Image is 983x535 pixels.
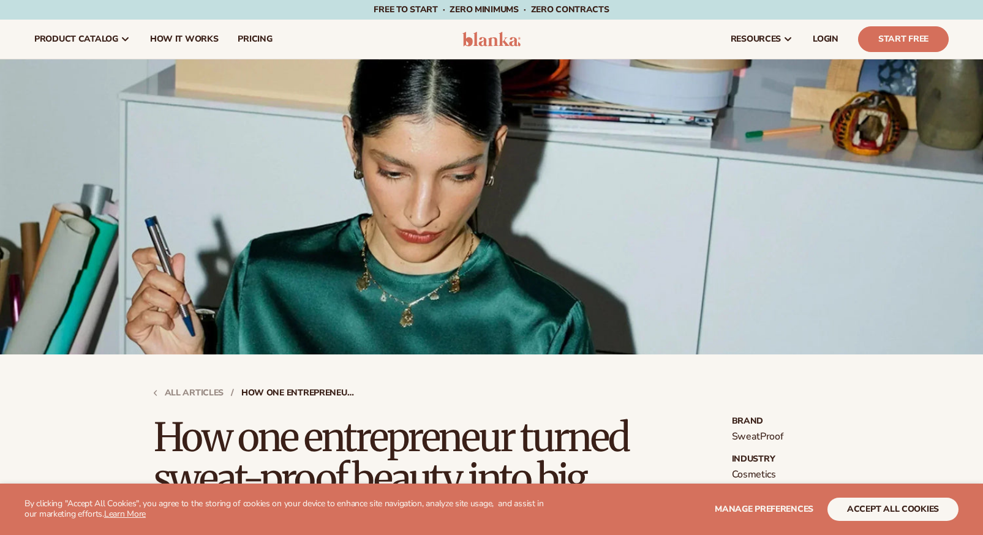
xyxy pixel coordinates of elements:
[803,20,848,59] a: LOGIN
[24,499,557,520] p: By clicking "Accept All Cookies", you agree to the storing of cookies on your device to enhance s...
[858,26,949,52] a: Start Free
[462,32,521,47] img: logo
[140,20,228,59] a: How It Works
[374,4,609,15] span: Free to start · ZERO minimums · ZERO contracts
[228,20,282,59] a: pricing
[104,508,146,520] a: Learn More
[715,503,813,515] span: Manage preferences
[721,20,803,59] a: resources
[715,498,813,521] button: Manage preferences
[24,20,140,59] a: product catalog
[238,34,272,44] span: pricing
[732,455,830,463] strong: Industry
[732,417,830,425] strong: Brand
[154,389,224,397] a: All articles
[732,468,830,481] p: Cosmetics
[150,34,219,44] span: How It Works
[732,430,830,443] p: SweatProof
[34,34,118,44] span: product catalog
[731,34,781,44] span: resources
[813,34,838,44] span: LOGIN
[827,498,959,521] button: accept all cookies
[241,389,358,397] strong: How one entrepreneur turned sweat-proof beauty into big business
[231,389,234,397] strong: /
